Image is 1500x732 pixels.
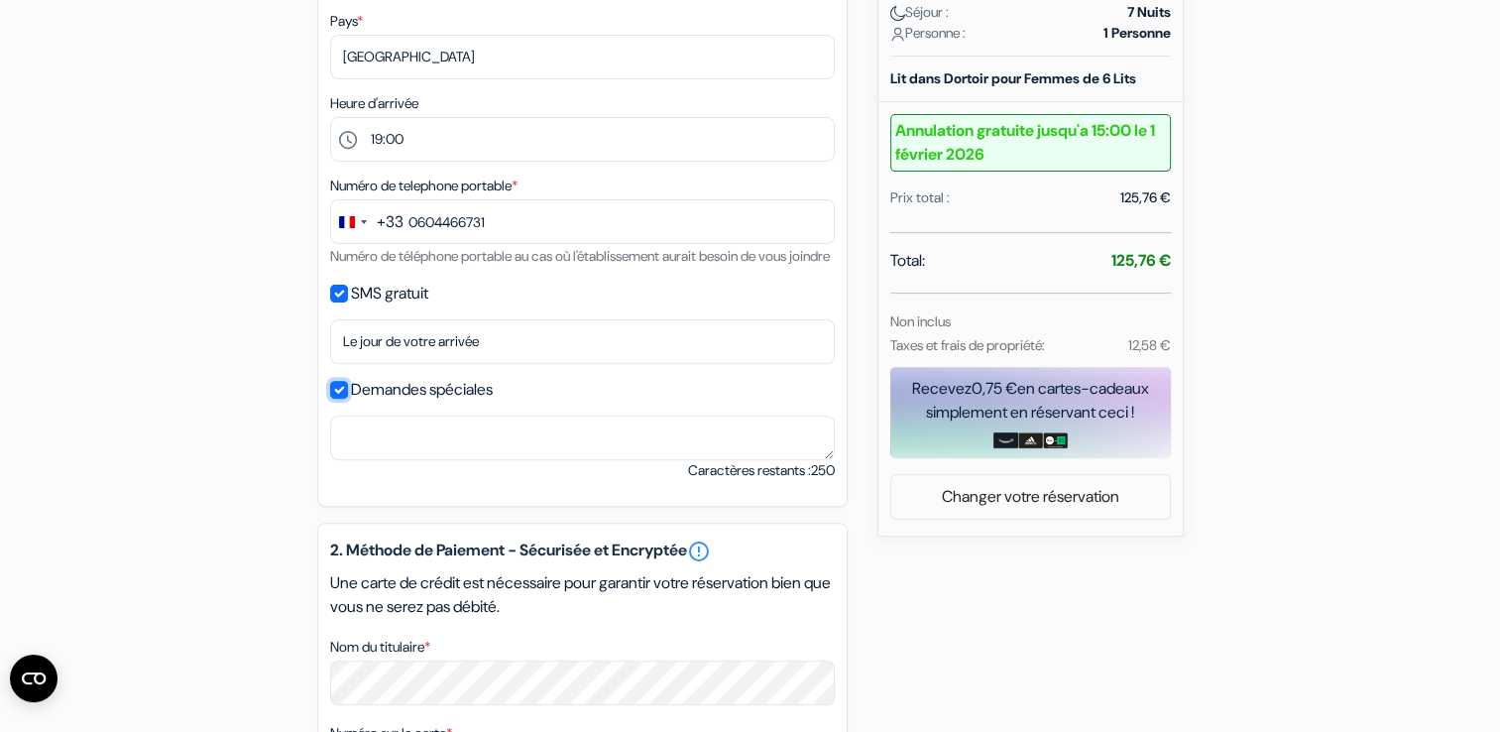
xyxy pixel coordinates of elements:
div: Prix total : [890,187,950,208]
strong: 7 Nuits [1127,2,1171,23]
strong: 125,76 € [1111,250,1171,271]
strong: 1 Personne [1103,23,1171,44]
span: Total: [890,249,925,273]
small: 12,58 € [1127,336,1170,354]
b: Lit dans Dortoir pour Femmes de 6 Lits [890,69,1136,87]
img: user_icon.svg [890,27,905,42]
input: 6 12 34 56 78 [330,199,835,244]
small: Taxes et frais de propriété: [890,336,1045,354]
button: Ouvrir le widget CMP [10,655,58,702]
div: +33 [377,210,404,234]
span: 0,75 € [972,378,1017,399]
img: adidas-card.png [1018,432,1043,448]
small: Numéro de téléphone portable au cas où l'établissement aurait besoin de vous joindre [330,247,830,265]
div: Recevez en cartes-cadeaux simplement en réservant ceci ! [890,377,1171,425]
a: error_outline [687,540,711,563]
label: Demandes spéciales [351,376,493,404]
button: Change country, selected France (+33) [331,200,404,243]
label: Numéro de telephone portable [330,176,518,196]
h5: 2. Méthode de Paiement - Sécurisée et Encryptée [330,540,835,563]
a: Changer votre réservation [891,478,1170,516]
label: Pays [330,11,363,32]
b: Annulation gratuite jusqu'a 15:00 le 1 février 2026 [890,114,1171,172]
small: Non inclus [890,312,951,330]
span: Séjour : [890,2,949,23]
div: 125,76 € [1120,187,1171,208]
span: 250 [811,461,835,479]
p: Une carte de crédit est nécessaire pour garantir votre réservation bien que vous ne serez pas déb... [330,571,835,619]
img: amazon-card-no-text.png [993,432,1018,448]
span: Personne : [890,23,966,44]
img: uber-uber-eats-card.png [1043,432,1068,448]
img: moon.svg [890,6,905,21]
label: Heure d'arrivée [330,93,418,114]
label: SMS gratuit [351,280,428,307]
small: Caractères restants : [688,460,835,481]
label: Nom du titulaire [330,637,430,658]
